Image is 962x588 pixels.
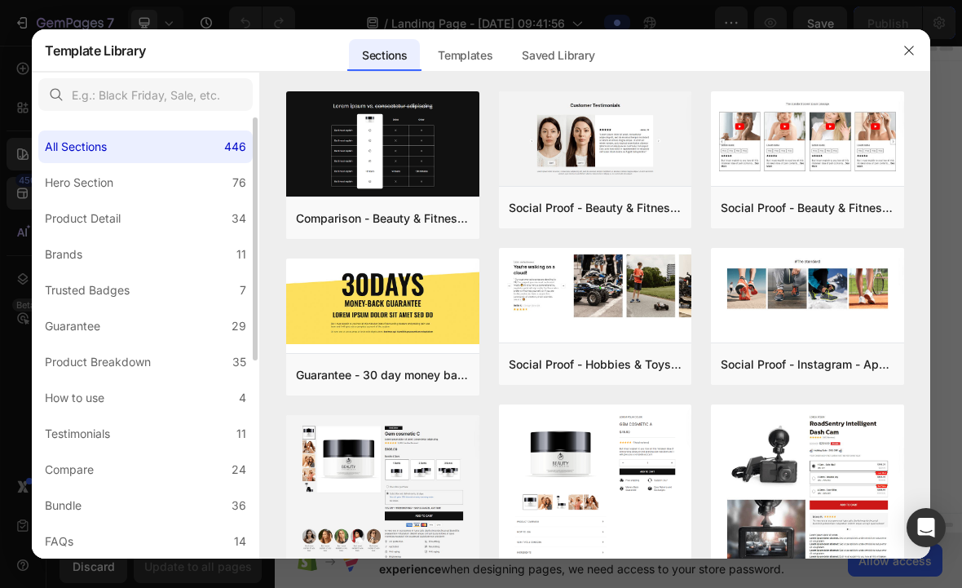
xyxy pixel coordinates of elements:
div: Compare [45,460,94,480]
img: sp30.png [711,248,903,320]
div: All Sections [45,137,107,157]
div: Product Breakdown [45,352,151,372]
div: 7 [240,281,246,300]
div: 11 [236,424,246,444]
div: Sections [349,39,420,72]
div: Brands [45,245,82,264]
button: Add elements [492,396,607,428]
div: 29 [232,316,246,336]
img: sp13.png [499,248,691,324]
div: Testimonials [45,424,110,444]
div: 34 [232,209,246,228]
div: Trusted Badges [45,281,130,300]
div: Social Proof - Beauty & Fitness - Cosmetic - Style 8 [721,198,894,218]
div: 446 [224,137,246,157]
img: sp16.png [499,91,691,186]
div: 11 [236,245,246,264]
div: Hero Section [45,173,113,192]
div: Social Proof - Beauty & Fitness - Cosmetic - Style 16 [509,198,682,218]
div: 36 [232,496,246,515]
div: Start with Sections from sidebar [391,363,588,382]
div: 76 [232,173,246,192]
div: Guarantee - 30 day money back [296,365,469,385]
div: Comparison - Beauty & Fitness - Cosmetic - Ingredients - Style 19 [296,209,469,228]
div: Product Detail [45,209,121,228]
input: E.g.: Black Friday, Sale, etc. [38,78,253,111]
div: FAQs [45,532,73,551]
div: Saved Library [509,39,607,72]
img: sp8.png [711,91,903,182]
div: Social Proof - Instagram - Apparel - Shoes - Style 30 [721,355,894,374]
div: Bundle [45,496,82,515]
div: How to use [45,388,104,408]
button: Add sections [371,396,483,428]
div: Open Intercom Messenger [907,508,946,547]
div: 4 [239,388,246,408]
img: pd11.png [499,405,691,579]
h2: Template Library [45,29,145,72]
img: g30.png [286,259,479,344]
div: 35 [232,352,246,372]
img: c19.png [286,91,479,200]
div: Social Proof - Hobbies & Toys - Style 13 [509,355,682,374]
div: Guarantee [45,316,100,336]
div: 24 [232,460,246,480]
div: Templates [425,39,505,72]
div: 14 [234,532,246,551]
div: Start with Generating from URL or image [380,487,599,500]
